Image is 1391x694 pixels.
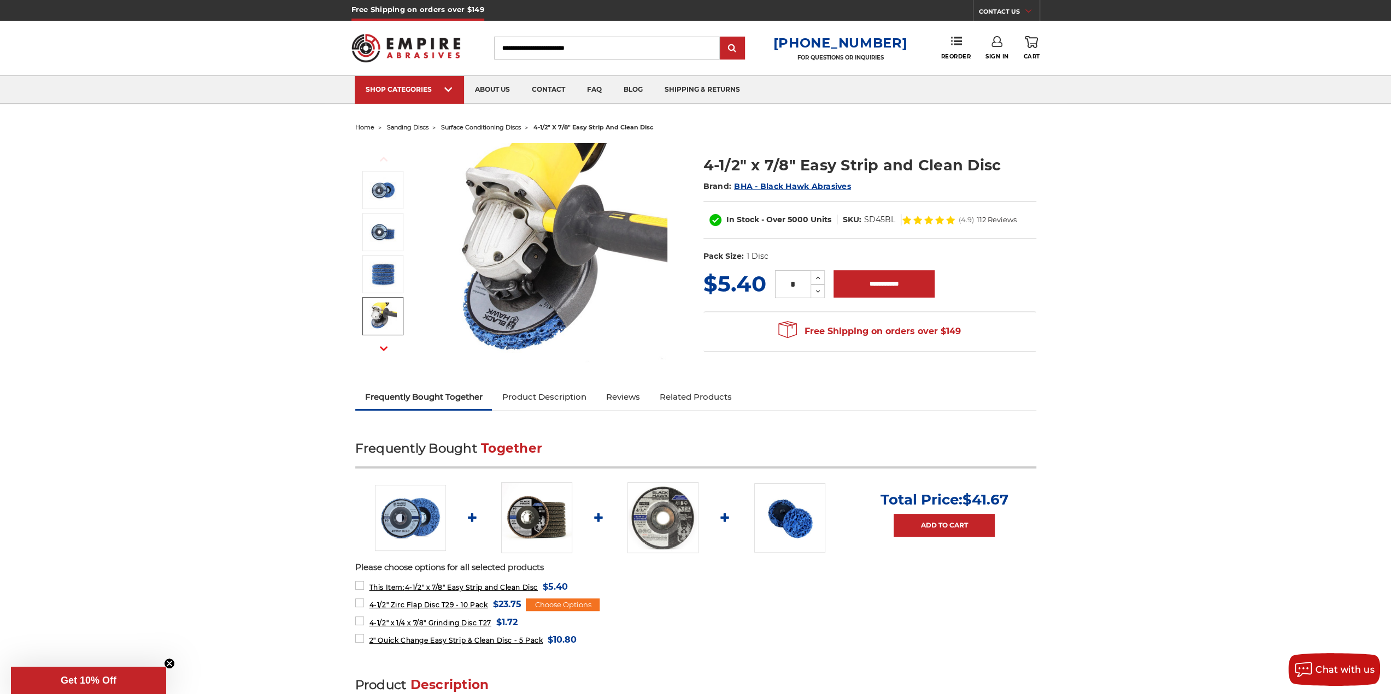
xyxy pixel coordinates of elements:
a: Cart [1023,36,1040,60]
img: 4-1/2" x 7/8" Easy Strip and Clean Disc [369,177,397,203]
a: Add to Cart [894,514,995,537]
a: about us [464,76,521,104]
span: Product [355,677,407,692]
dt: SKU: [843,214,861,226]
span: 2" Quick Change Easy Strip & Clean Disc - 5 Pack [369,636,543,644]
img: 4-1/2" x 7/8" Easy Strip and Clean Disc [369,220,397,245]
span: 112 Reviews [977,216,1017,223]
span: Get 10% Off [61,675,116,686]
a: home [355,123,374,131]
a: Product Description [492,385,596,409]
span: 4-1/2" x 7/8" easy strip and clean disc [533,123,654,131]
a: contact [521,76,576,104]
span: Sign In [985,53,1009,60]
span: $5.40 [703,270,766,297]
span: $41.67 [962,491,1008,508]
a: faq [576,76,613,104]
a: Reorder [941,36,971,60]
span: $1.72 [496,615,518,630]
img: 4-1/2" x 7/8" Easy Strip and Clean Disc [375,485,446,551]
span: (4.9) [959,216,974,223]
img: 4-1/2" x 7/8" Easy Strip and Clean Disc [449,143,667,362]
dd: 1 Disc [746,251,768,262]
button: Next [371,337,397,360]
a: [PHONE_NUMBER] [773,35,907,51]
a: Related Products [649,385,741,409]
a: CONTACT US [979,5,1040,21]
a: surface conditioning discs [441,123,521,131]
div: Get 10% OffClose teaser [11,667,166,694]
span: In Stock [726,215,759,224]
span: $23.75 [492,597,521,612]
dt: Pack Size: [703,251,744,262]
p: Total Price: [881,491,1008,508]
p: Please choose options for all selected products [355,561,1036,574]
span: 4-1/2" Zirc Flap Disc T29 - 10 Pack [369,601,488,609]
span: $10.80 [548,632,577,647]
a: blog [613,76,654,104]
a: shipping & returns [654,76,751,104]
a: Frequently Bought Together [355,385,492,409]
button: Close teaser [164,658,175,669]
span: Units [811,215,831,224]
span: Frequently Bought [355,441,477,456]
button: Chat with us [1288,653,1380,686]
h1: 4-1/2" x 7/8" Easy Strip and Clean Disc [703,155,1036,176]
span: Free Shipping on orders over $149 [778,321,961,342]
span: 4-1/2" x 7/8" Easy Strip and Clean Disc [369,583,537,591]
a: sanding discs [387,123,429,131]
strong: This Item: [369,583,404,591]
p: FOR QUESTIONS OR INQUIRIES [773,54,907,61]
dd: SD45BL [864,214,895,226]
span: Brand: [703,181,732,191]
span: Description [410,677,489,692]
img: Empire Abrasives [351,27,461,69]
span: Chat with us [1316,665,1375,675]
img: 4-1/2" x 7/8" Easy Strip and Clean Disc [369,302,397,330]
span: 5000 [788,215,808,224]
a: BHA - Black Hawk Abrasives [734,181,851,191]
span: $5.40 [543,579,568,594]
div: Choose Options [526,598,600,612]
a: Reviews [596,385,649,409]
span: - Over [761,215,785,224]
button: Previous [371,147,397,171]
span: Cart [1023,53,1040,60]
span: 4-1/2" x 1/4 x 7/8" Grinding Disc T27 [369,619,491,627]
span: Reorder [941,53,971,60]
span: Together [481,441,542,456]
img: 4-1/2" x 7/8" Easy Strip and Clean Disc [369,262,397,287]
div: SHOP CATEGORIES [366,85,453,93]
input: Submit [721,38,743,60]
